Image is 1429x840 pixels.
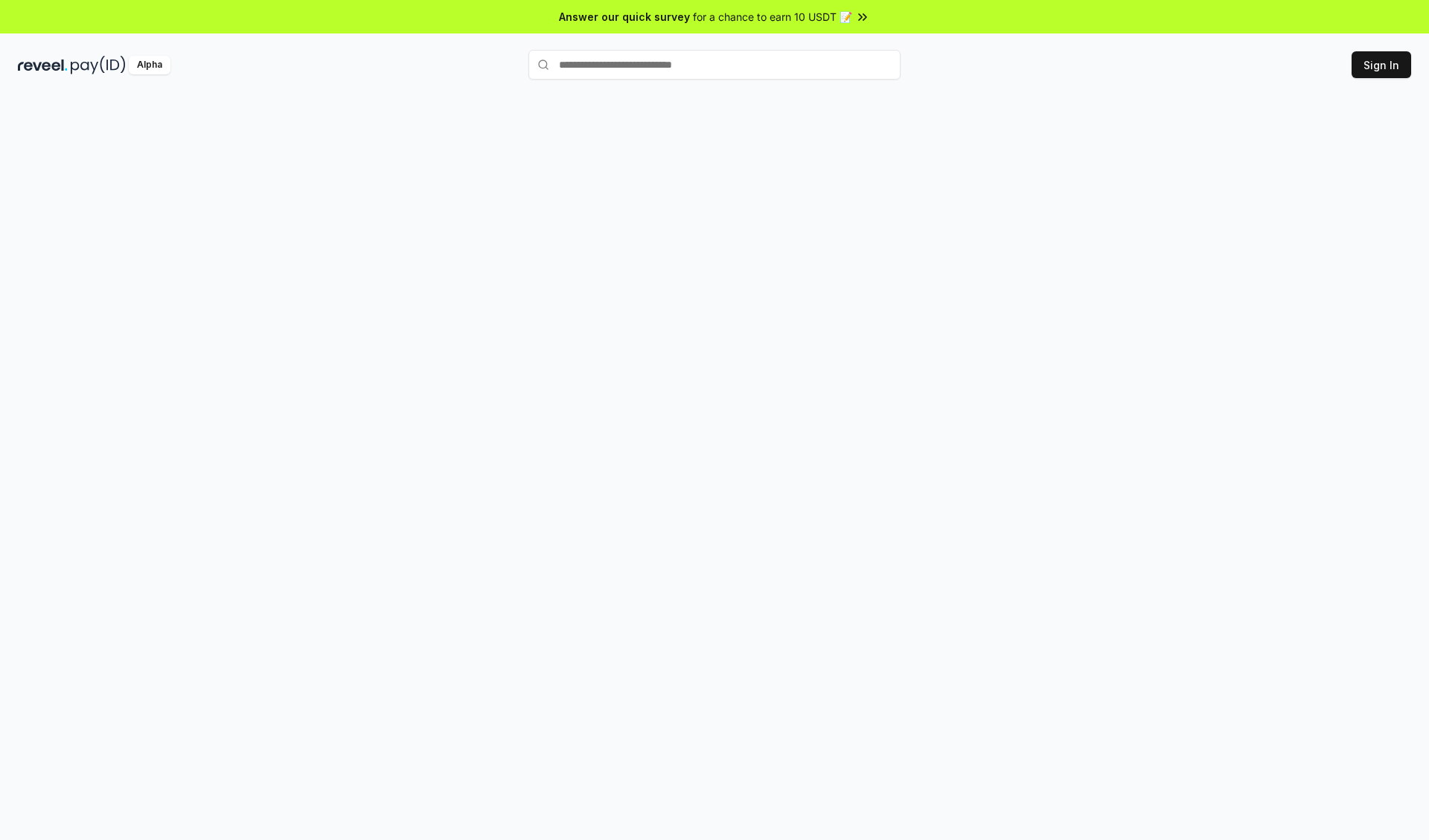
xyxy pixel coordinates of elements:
img: pay_id [71,56,126,74]
span: Answer our quick survey [559,9,690,25]
span: for a chance to earn 10 USDT 📝 [693,9,852,25]
button: Sign In [1352,51,1411,78]
div: Alpha [129,56,170,74]
img: reveel_dark [18,56,68,74]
